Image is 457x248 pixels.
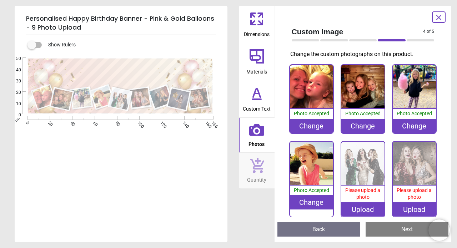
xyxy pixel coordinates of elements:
span: 100 [136,120,141,125]
span: 0 [7,112,21,118]
div: Change [290,195,333,209]
span: 120 [159,120,163,125]
span: Dimensions [244,27,270,38]
span: 140 [181,120,186,125]
span: 60 [91,120,96,125]
span: Photos [248,137,265,148]
span: Please upload a photo [345,187,380,200]
span: 160 [204,120,208,125]
button: Materials [239,43,275,80]
span: 0 [24,120,29,125]
span: 20 [7,90,21,96]
span: 40 [69,120,74,125]
div: Show Rulers [32,41,227,49]
span: 166 [210,120,215,125]
button: Photos [239,118,275,153]
span: 20 [46,120,51,125]
button: Next [366,222,448,237]
span: 4 of 5 [423,29,434,35]
span: Photo Accepted [294,187,329,193]
span: 30 [7,78,21,84]
button: Custom Text [239,80,275,117]
h5: Personalised Happy Birthday Banner - Pink & Gold Balloons - 9 Photo Upload [26,11,216,35]
button: Back [277,222,360,237]
span: Quantity [247,173,266,184]
span: Photo Accepted [345,111,381,116]
div: Change [341,119,385,133]
span: 10 [7,101,21,107]
button: Quantity [239,153,275,188]
span: cm [14,116,20,123]
iframe: Brevo live chat [428,219,450,241]
span: Custom Image [292,26,423,37]
div: Change [290,119,333,133]
span: 80 [114,120,119,125]
span: Photo Accepted [397,111,432,116]
span: Custom Text [243,102,271,113]
button: Dimensions [239,6,275,43]
div: Upload [341,202,385,217]
span: 40 [7,67,21,73]
span: Photo Accepted [294,111,329,116]
span: 50 [7,56,21,62]
div: Change [393,119,436,133]
span: Please upload a photo [397,187,432,200]
p: Change the custom photographs on this product. [290,50,440,58]
div: Upload [393,202,436,217]
span: Materials [246,65,267,76]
